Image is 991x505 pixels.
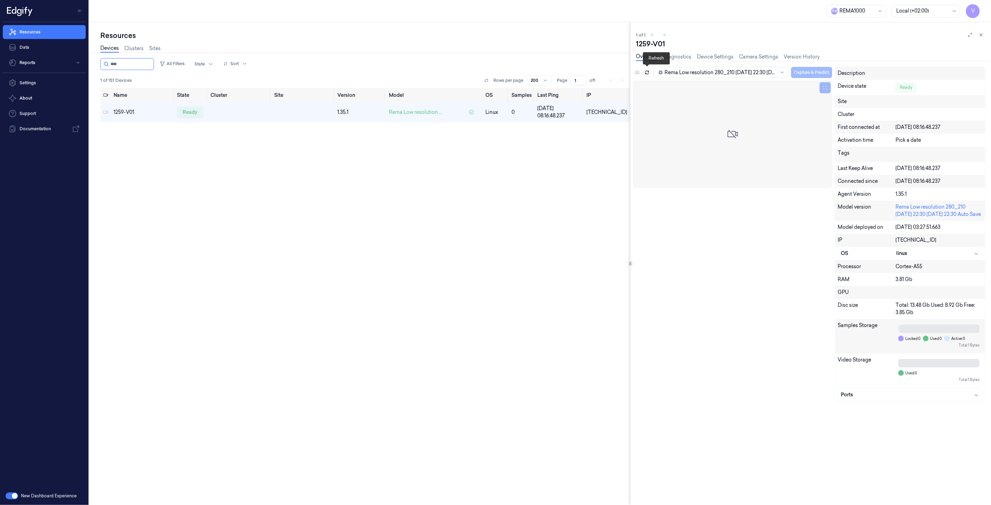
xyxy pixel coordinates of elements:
[896,137,921,143] span: Pick a date
[586,109,627,116] div: [TECHNICAL_ID]
[838,388,982,401] button: Ports
[896,276,982,283] div: 3.81 Gb
[3,25,86,39] a: Resources
[896,224,982,231] div: [DATE] 03:27:51.663
[841,250,897,257] div: OS
[485,109,506,116] p: linux
[898,343,980,348] div: Total: 1 Bytes
[838,263,896,270] div: Processor
[337,109,383,116] div: 1.35.1
[896,236,982,244] div: [TECHNICAL_ID]
[174,88,208,102] th: State
[896,203,982,218] div: Rema Low resolution 280_210 [DATE] 22:30 [DATE] 22:30 Auto Save
[838,356,896,385] div: Video Storage
[208,88,272,102] th: Cluster
[114,109,171,116] div: 1259-V01
[537,105,581,119] div: [DATE] 08:16:48.237
[3,91,86,105] button: About
[838,111,982,118] div: Cluster
[838,124,896,131] div: First connected at
[905,336,920,341] span: Locked: 0
[386,88,483,102] th: Model
[831,8,838,15] span: R e
[838,98,982,105] div: Site
[838,302,896,316] div: Disc size
[149,45,161,52] a: Sites
[271,88,335,102] th: Site
[606,76,627,85] nav: pagination
[157,58,187,69] button: All Filters
[584,88,630,102] th: IP
[493,77,523,84] p: Rows per page
[838,203,896,218] div: Model version
[838,178,896,185] div: Connected since
[838,289,982,296] div: GPU
[896,178,982,185] div: [DATE] 08:16:48.237
[896,263,982,270] div: Cortex-A55
[896,302,982,316] div: Total: 13.48 Gb Used: 8.92 Gb Free: 3.85 Gb
[898,377,980,382] div: Total: 1 Bytes
[100,31,630,40] div: Resources
[838,247,982,260] button: OSlinux
[838,224,896,231] div: Model deployed on
[75,5,86,16] button: Toggle Navigation
[697,53,733,61] a: Device Settings
[512,109,532,116] div: 0
[896,250,979,257] div: linux
[841,391,979,398] div: Ports
[509,88,535,102] th: Samples
[124,45,144,52] a: Clusters
[838,236,896,244] div: IP
[3,56,86,70] button: Reports
[636,53,658,61] a: Overview
[100,77,132,84] span: 1 of 151 Devices
[784,53,820,61] a: Version History
[3,40,86,54] a: Data
[838,83,896,92] div: Device state
[535,88,584,102] th: Last Ping
[636,39,985,49] div: 1259-V01
[838,191,896,198] div: Agent Version
[896,124,982,131] div: [DATE] 08:16:48.237
[896,191,982,198] div: 1.35.1
[3,76,86,90] a: Settings
[838,137,896,144] div: Activation time
[951,336,965,341] span: Active: 0
[389,109,442,116] span: Rema Low resolution ...
[590,77,601,84] span: of 1
[838,322,896,351] div: Samples Storage
[636,32,646,38] span: 1 of 1
[966,4,980,18] button: V
[100,45,119,53] a: Devices
[838,70,896,77] div: Description
[177,107,203,118] div: ready
[663,53,691,61] a: Diagnostics
[111,88,174,102] th: Name
[739,53,778,61] a: Camera Settings
[930,336,942,341] span: Used: 0
[3,107,86,121] a: Support
[838,165,896,172] div: Last Keep Alive
[557,77,567,84] span: Page
[335,88,386,102] th: Version
[3,122,86,136] a: Documentation
[896,83,916,92] div: Ready
[483,88,509,102] th: OS
[838,149,896,159] div: Tags
[896,165,982,172] div: [DATE] 08:16:48.237
[905,371,917,376] span: Used: 0
[838,276,896,283] div: RAM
